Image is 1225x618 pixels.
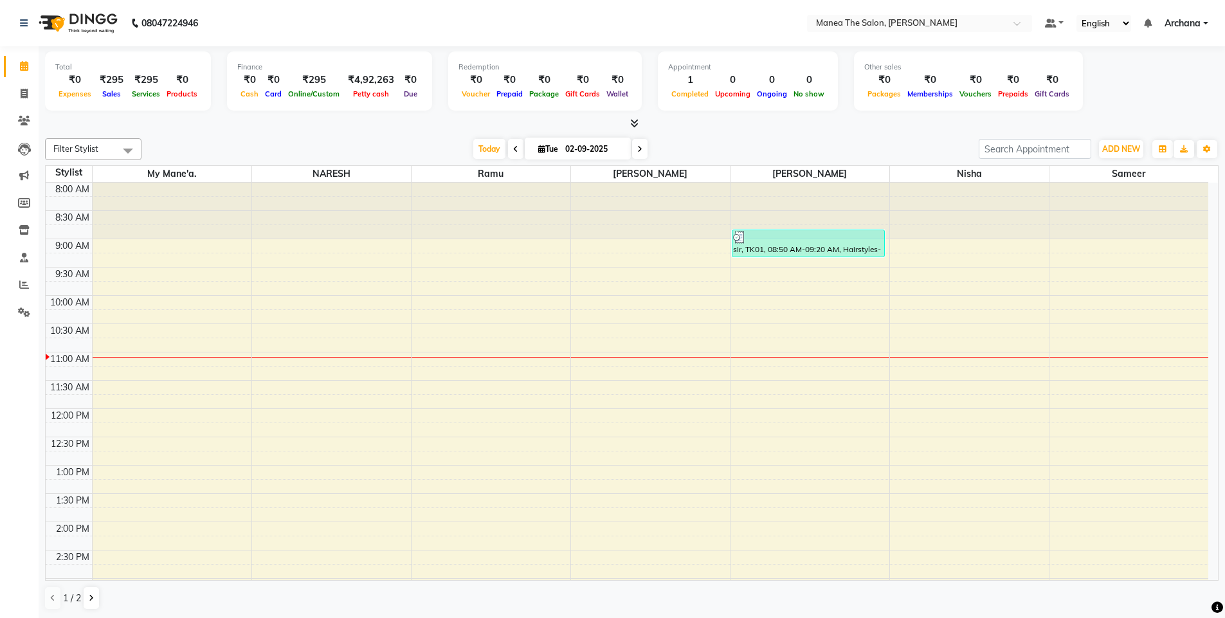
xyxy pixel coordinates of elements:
span: Card [262,89,285,98]
div: Stylist [46,166,92,179]
div: 1:00 PM [53,466,92,479]
div: 2:30 PM [53,550,92,564]
span: Expenses [55,89,95,98]
span: Today [473,139,505,159]
div: 0 [712,73,754,87]
span: Filter Stylist [53,143,98,154]
div: 12:00 PM [48,409,92,423]
span: Gift Cards [562,89,603,98]
span: Petty cash [350,89,392,98]
div: ₹295 [129,73,163,87]
div: 1:30 PM [53,494,92,507]
span: Memberships [904,89,956,98]
div: 10:30 AM [48,324,92,338]
div: 11:30 AM [48,381,92,394]
div: Total [55,62,201,73]
span: Prepaid [493,89,526,98]
div: 1 [668,73,712,87]
span: Online/Custom [285,89,343,98]
span: [PERSON_NAME] [730,166,889,182]
div: ₹295 [285,73,343,87]
span: Due [401,89,421,98]
span: No show [790,89,828,98]
input: 2025-09-02 [561,140,626,159]
span: nisha [890,166,1049,182]
span: Sales [99,89,124,98]
div: ₹0 [163,73,201,87]
div: 8:00 AM [53,183,92,196]
input: Search Appointment [979,139,1091,159]
div: ₹0 [458,73,493,87]
div: Redemption [458,62,631,73]
div: ₹0 [956,73,995,87]
span: Ongoing [754,89,790,98]
div: ₹0 [562,73,603,87]
div: ₹0 [493,73,526,87]
div: ₹0 [262,73,285,87]
div: 10:00 AM [48,296,92,309]
span: Tue [535,144,561,154]
span: [PERSON_NAME] [571,166,730,182]
div: 0 [790,73,828,87]
span: 1 / 2 [63,592,81,605]
div: ₹0 [399,73,422,87]
span: Wallet [603,89,631,98]
span: Upcoming [712,89,754,98]
div: sir, TK01, 08:50 AM-09:20 AM, Hairstyles-Men Classic Cut [732,230,885,257]
span: Prepaids [995,89,1031,98]
span: NARESH [252,166,411,182]
div: 0 [754,73,790,87]
div: ₹0 [864,73,904,87]
div: ₹295 [95,73,129,87]
span: Vouchers [956,89,995,98]
img: logo [33,5,121,41]
span: Packages [864,89,904,98]
span: Gift Cards [1031,89,1073,98]
div: ₹4,92,263 [343,73,399,87]
span: Cash [237,89,262,98]
span: Sameer [1049,166,1209,182]
div: ₹0 [55,73,95,87]
b: 08047224946 [141,5,198,41]
span: Completed [668,89,712,98]
div: Finance [237,62,422,73]
span: Products [163,89,201,98]
div: ₹0 [1031,73,1073,87]
div: ₹0 [237,73,262,87]
div: 11:00 AM [48,352,92,366]
div: Appointment [668,62,828,73]
span: My Mane'a. [93,166,251,182]
div: 12:30 PM [48,437,92,451]
span: ADD NEW [1102,144,1140,154]
div: 9:30 AM [53,268,92,281]
div: Other sales [864,62,1073,73]
div: 8:30 AM [53,211,92,224]
span: Package [526,89,562,98]
div: ₹0 [526,73,562,87]
div: ₹0 [995,73,1031,87]
span: Voucher [458,89,493,98]
button: ADD NEW [1099,140,1143,158]
div: 2:00 PM [53,522,92,536]
div: ₹0 [904,73,956,87]
span: Archana [1165,17,1201,30]
div: 3:00 PM [53,579,92,592]
span: Services [129,89,163,98]
span: Ramu [412,166,570,182]
div: ₹0 [603,73,631,87]
div: 9:00 AM [53,239,92,253]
